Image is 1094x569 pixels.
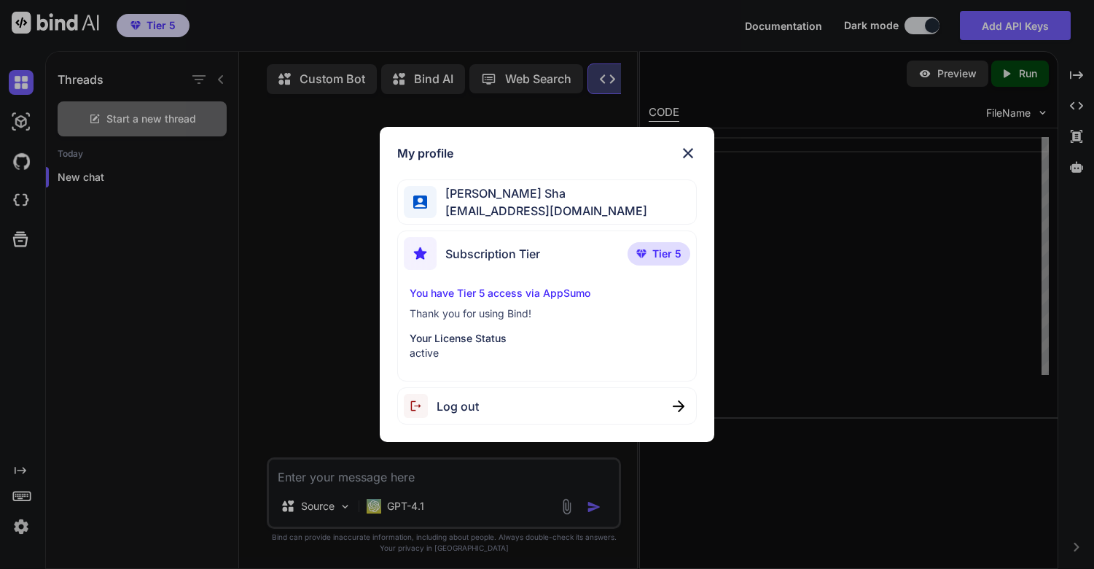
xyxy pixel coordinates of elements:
p: Your License Status [410,331,684,346]
span: Log out [437,398,479,415]
img: logout [404,394,437,418]
img: profile [413,196,427,209]
p: Thank you for using Bind! [410,306,684,321]
p: active [410,346,684,360]
img: subscription [404,237,437,270]
span: [EMAIL_ADDRESS][DOMAIN_NAME] [437,202,647,220]
img: close [679,144,697,162]
h1: My profile [397,144,453,162]
span: [PERSON_NAME] Sha [437,185,647,202]
p: You have Tier 5 access via AppSumo [410,286,684,301]
img: premium [636,249,646,258]
span: Tier 5 [652,247,681,261]
span: Subscription Tier [445,245,540,263]
img: close [673,400,684,412]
